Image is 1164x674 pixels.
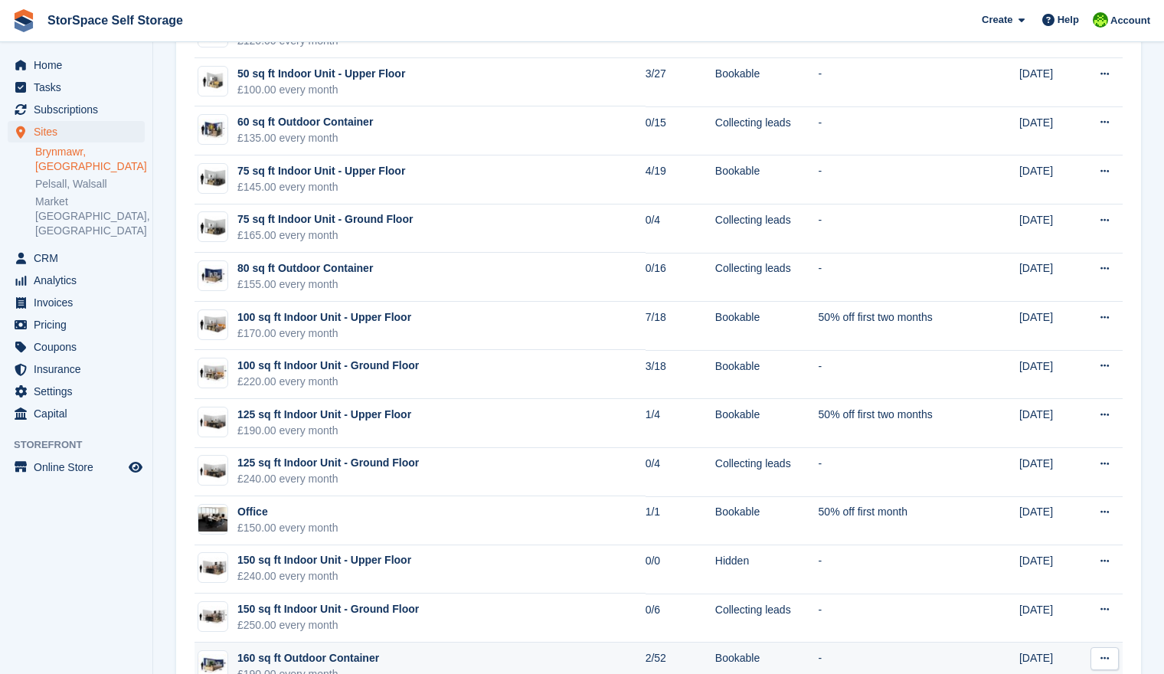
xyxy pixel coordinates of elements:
td: [DATE] [1019,106,1079,155]
td: [DATE] [1019,448,1079,497]
img: 100.jpg [198,362,227,384]
td: [DATE] [1019,350,1079,399]
td: Bookable [715,496,819,545]
a: menu [8,381,145,402]
td: [DATE] [1019,58,1079,107]
td: - [819,204,974,254]
span: Subscriptions [34,99,126,120]
div: 150 sq ft Indoor Unit - Upper Floor [237,552,411,568]
img: 125-sqft-unit.jpg [198,411,227,433]
td: [DATE] [1019,594,1079,643]
a: menu [8,270,145,291]
a: menu [8,54,145,76]
td: [DATE] [1019,399,1079,448]
td: Bookable [715,350,819,399]
div: 150 sq ft Indoor Unit - Ground Floor [237,601,419,617]
td: 0/15 [646,106,715,155]
a: Pelsall, Walsall [35,177,145,191]
td: [DATE] [1019,204,1079,254]
td: - [819,448,974,497]
span: Capital [34,403,126,424]
td: - [819,58,974,107]
div: £155.00 every month [237,276,373,293]
div: £135.00 every month [237,130,373,146]
a: menu [8,336,145,358]
div: 160 sq ft Outdoor Container [237,650,379,666]
div: £250.00 every month [237,617,419,633]
a: Preview store [126,458,145,476]
td: [DATE] [1019,545,1079,594]
div: 100 sq ft Indoor Unit - Ground Floor [237,358,419,374]
td: [DATE] [1019,253,1079,302]
img: 60-sqft-container.jpg [198,119,227,141]
div: £240.00 every month [237,471,419,487]
span: Account [1110,13,1150,28]
img: 100-sqft-unit.jpg [198,313,227,335]
td: Collecting leads [715,106,819,155]
span: Tasks [34,77,126,98]
img: 125-sqft-unit.jpg [198,460,227,482]
td: Collecting leads [715,204,819,254]
td: Collecting leads [715,594,819,643]
a: menu [8,292,145,313]
a: menu [8,314,145,335]
span: Online Store [34,456,126,478]
span: Sites [34,121,126,142]
td: - [819,155,974,204]
td: 50% off first two months [819,399,974,448]
span: Create [982,12,1012,28]
div: 60 sq ft Outdoor Container [237,114,373,130]
div: £150.00 every month [237,520,338,536]
td: - [819,350,974,399]
span: Settings [34,381,126,402]
div: 75 sq ft Indoor Unit - Upper Floor [237,163,405,179]
a: StorSpace Self Storage [41,8,189,33]
td: 0/16 [646,253,715,302]
img: 10-ft-container.jpg [198,265,227,287]
td: Collecting leads [715,448,819,497]
span: Pricing [34,314,126,335]
td: 3/27 [646,58,715,107]
td: - [819,545,974,594]
td: [DATE] [1019,302,1079,351]
td: 1/1 [646,496,715,545]
td: - [819,594,974,643]
a: menu [8,403,145,424]
td: 7/18 [646,302,715,351]
a: menu [8,77,145,98]
div: £240.00 every month [237,568,411,584]
td: Collecting leads [715,253,819,302]
td: Hidden [715,545,819,594]
img: 50-sqft-unit.jpg [198,70,227,92]
a: menu [8,247,145,269]
div: £145.00 every month [237,179,405,195]
td: 4/19 [646,155,715,204]
div: 75 sq ft Indoor Unit - Ground Floor [237,211,413,227]
img: 75-sqft-unit.jpg [198,216,227,238]
img: paul catt [1093,12,1108,28]
div: £220.00 every month [237,374,419,390]
div: £165.00 every month [237,227,413,244]
td: 0/6 [646,594,715,643]
a: Market [GEOGRAPHIC_DATA], [GEOGRAPHIC_DATA] [35,195,145,238]
a: menu [8,99,145,120]
td: - [819,106,974,155]
div: £170.00 every month [237,326,411,342]
a: menu [8,456,145,478]
span: Invoices [34,292,126,313]
span: Home [34,54,126,76]
img: stora-icon-8386f47178a22dfd0bd8f6a31ec36ba5ce8667c1dd55bd0f319d3a0aa187defe.svg [12,9,35,32]
td: Bookable [715,302,819,351]
img: 150-sqft-unit.jpg [198,557,227,579]
span: CRM [34,247,126,269]
td: Bookable [715,399,819,448]
td: 0/4 [646,448,715,497]
td: Bookable [715,58,819,107]
td: 0/0 [646,545,715,594]
div: 100 sq ft Indoor Unit - Upper Floor [237,309,411,326]
div: 80 sq ft Outdoor Container [237,260,373,276]
a: menu [8,121,145,142]
div: 125 sq ft Indoor Unit - Upper Floor [237,407,411,423]
td: 50% off first month [819,496,974,545]
span: Coupons [34,336,126,358]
